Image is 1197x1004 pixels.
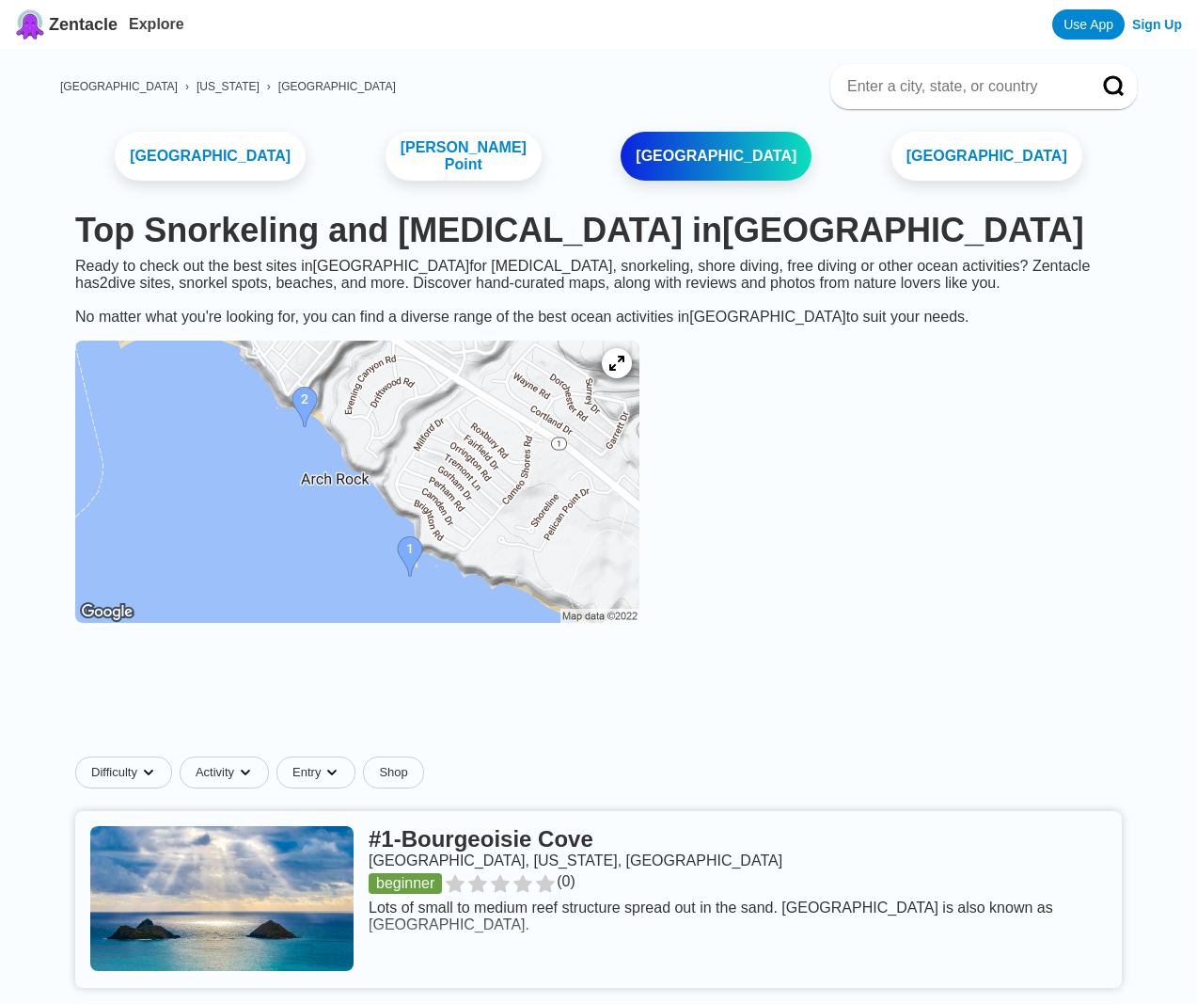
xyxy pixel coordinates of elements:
[60,80,178,93] a: [GEOGRAPHIC_DATA]
[91,765,137,780] span: Difficulty
[238,765,253,780] img: dropdown caret
[292,765,321,780] span: Entry
[276,757,363,789] button: Entrydropdown caret
[141,765,156,780] img: dropdown caret
[15,9,45,40] img: Zentacle logo
[197,80,260,93] a: [US_STATE]
[891,132,1082,181] a: [GEOGRAPHIC_DATA]
[386,132,542,181] a: [PERSON_NAME] Point
[49,15,118,35] span: Zentacle
[15,9,118,40] a: Zentacle logoZentacle
[75,341,639,623] img: Newport Beach dive site map
[196,765,234,780] span: Activity
[621,132,811,181] a: [GEOGRAPHIC_DATA]
[1052,9,1125,40] a: Use App
[75,757,180,789] button: Difficultydropdown caret
[129,16,184,32] a: Explore
[185,80,189,93] span: ›
[278,80,396,93] a: [GEOGRAPHIC_DATA]
[267,80,271,93] span: ›
[115,132,306,181] a: [GEOGRAPHIC_DATA]
[180,757,276,789] button: Activitydropdown caret
[363,757,423,789] a: Shop
[75,211,1122,250] h1: Top Snorkeling and [MEDICAL_DATA] in [GEOGRAPHIC_DATA]
[1132,17,1182,32] a: Sign Up
[60,258,1137,326] div: Ready to check out the best sites in [GEOGRAPHIC_DATA] for [MEDICAL_DATA], snorkeling, shore divi...
[845,77,1077,96] input: Enter a city, state, or country
[324,765,339,780] img: dropdown caret
[60,326,654,642] a: Newport Beach dive site map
